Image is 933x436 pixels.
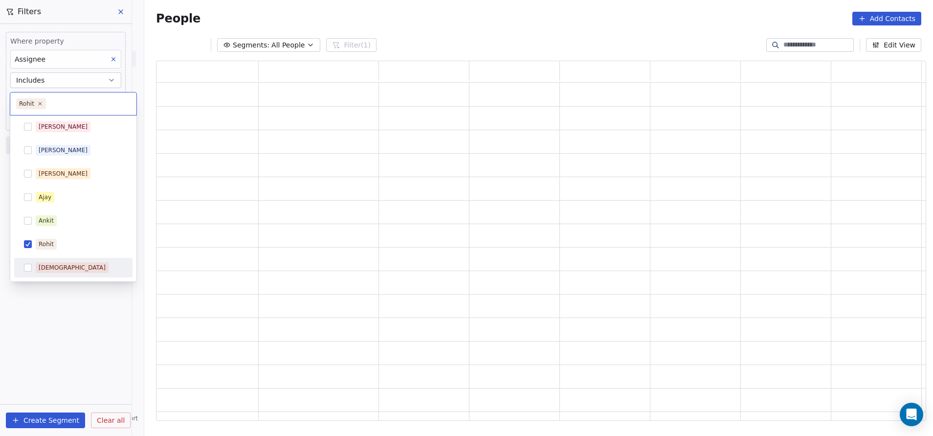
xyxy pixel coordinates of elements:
div: Ajay [39,193,51,202]
div: [PERSON_NAME] [39,146,88,155]
div: [PERSON_NAME] [39,169,88,178]
div: Rohit [39,240,54,249]
div: Ankit [39,216,54,225]
div: [PERSON_NAME] [39,122,88,131]
div: [DEMOGRAPHIC_DATA] [39,263,106,272]
div: Rohit [19,99,34,108]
